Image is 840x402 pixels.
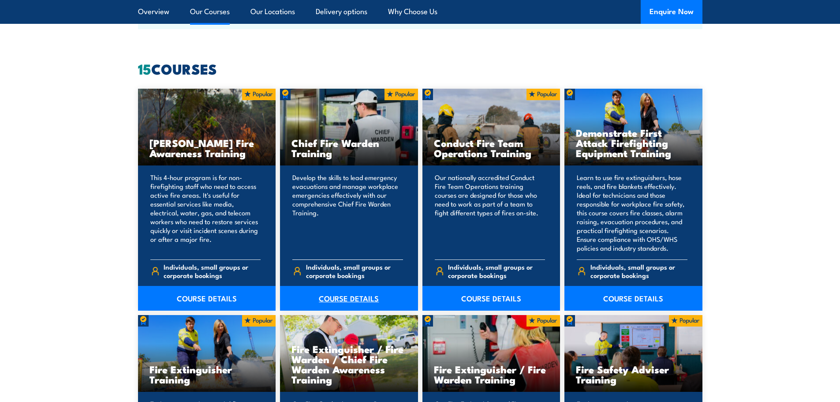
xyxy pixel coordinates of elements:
[280,286,418,311] a: COURSE DETAILS
[291,344,407,384] h3: Fire Extinguisher / Fire Warden / Chief Fire Warden Awareness Training
[138,286,276,311] a: COURSE DETAILS
[291,138,407,158] h3: Chief Fire Warden Training
[138,62,702,75] h2: COURSES
[306,263,403,279] span: Individuals, small groups or corporate bookings
[150,173,261,252] p: This 4-hour program is for non-firefighting staff who need to access active fire areas. It's usef...
[422,286,560,311] a: COURSE DETAILS
[149,138,265,158] h3: [PERSON_NAME] Fire Awareness Training
[576,364,691,384] h3: Fire Safety Adviser Training
[577,173,687,252] p: Learn to use fire extinguishers, hose reels, and fire blankets effectively. Ideal for technicians...
[434,364,549,384] h3: Fire Extinguisher / Fire Warden Training
[164,263,261,279] span: Individuals, small groups or corporate bookings
[564,286,702,311] a: COURSE DETAILS
[576,128,691,158] h3: Demonstrate First Attack Firefighting Equipment Training
[138,57,151,79] strong: 15
[292,173,403,252] p: Develop the skills to lead emergency evacuations and manage workplace emergencies effectively wit...
[590,263,687,279] span: Individuals, small groups or corporate bookings
[448,263,545,279] span: Individuals, small groups or corporate bookings
[149,364,265,384] h3: Fire Extinguisher Training
[435,173,545,252] p: Our nationally accredited Conduct Fire Team Operations training courses are designed for those wh...
[434,138,549,158] h3: Conduct Fire Team Operations Training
